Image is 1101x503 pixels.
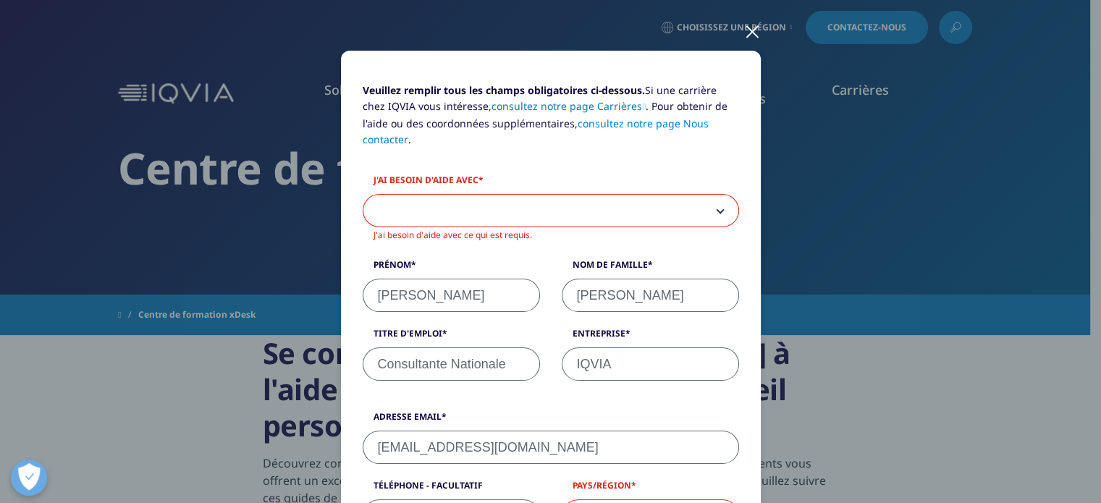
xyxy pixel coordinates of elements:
[573,258,648,271] font: Nom de famille
[573,327,625,339] font: Entreprise
[11,460,47,496] button: Ouvrir le centre de préférences
[492,99,646,113] a: consultez notre page Carrières
[408,132,411,146] font: .
[492,99,642,113] font: consultez notre page Carrières
[374,229,532,241] font: J'ai besoin d'aide avec ce qui est requis.
[573,479,631,491] font: Pays/Région
[374,327,442,339] font: Titre d'emploi
[363,83,645,97] font: Veuillez remplir tous les champs obligatoires ci-dessous.
[374,410,442,423] font: Adresse email
[374,258,411,271] font: Prénom
[374,479,483,491] font: Téléphone - Facultatif
[374,174,478,186] font: J'ai besoin d'aide avec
